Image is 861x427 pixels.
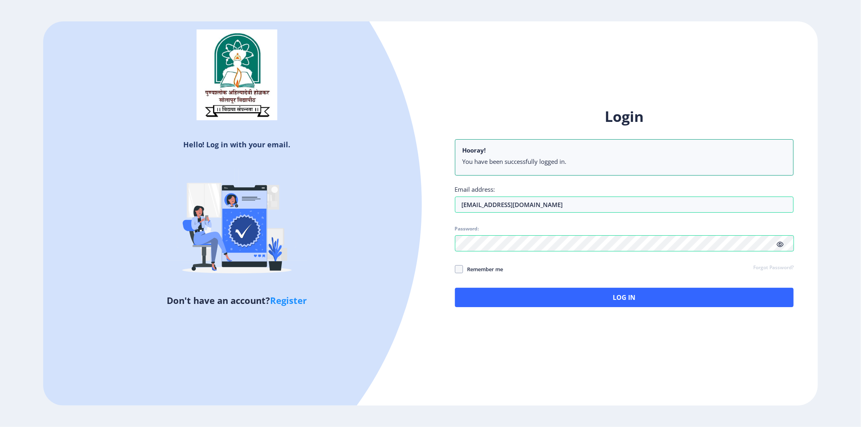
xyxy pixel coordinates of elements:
[455,197,794,213] input: Email address
[49,294,425,307] h5: Don't have an account?
[455,288,794,307] button: Log In
[455,185,495,193] label: Email address:
[463,264,503,274] span: Remember me
[166,153,308,294] img: Verified-rafiki.svg
[197,29,277,121] img: sulogo.png
[463,157,786,165] li: You have been successfully logged in.
[455,226,479,232] label: Password:
[455,107,794,126] h1: Login
[753,264,794,272] a: Forgot Password?
[270,294,307,306] a: Register
[463,146,486,154] b: Hooray!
